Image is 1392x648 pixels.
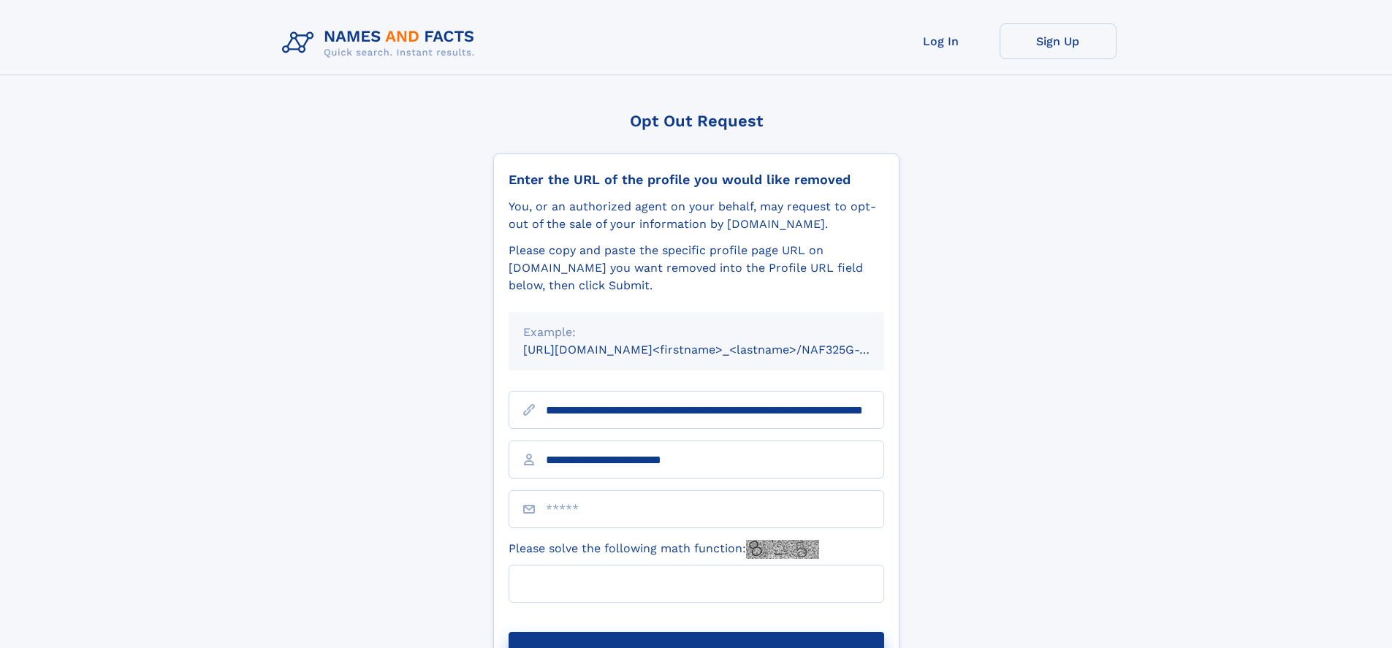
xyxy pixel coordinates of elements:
[509,198,884,233] div: You, or an authorized agent on your behalf, may request to opt-out of the sale of your informatio...
[509,172,884,188] div: Enter the URL of the profile you would like removed
[883,23,1000,59] a: Log In
[1000,23,1117,59] a: Sign Up
[509,540,819,559] label: Please solve the following math function:
[276,23,487,63] img: Logo Names and Facts
[523,324,870,341] div: Example:
[493,112,900,130] div: Opt Out Request
[523,343,912,357] small: [URL][DOMAIN_NAME]<firstname>_<lastname>/NAF325G-xxxxxxxx
[509,242,884,294] div: Please copy and paste the specific profile page URL on [DOMAIN_NAME] you want removed into the Pr...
